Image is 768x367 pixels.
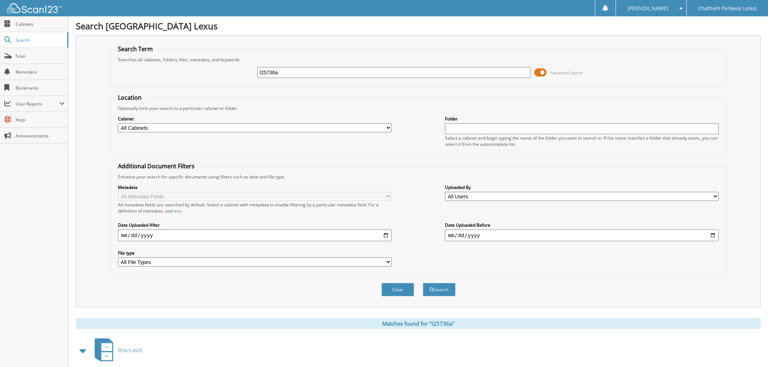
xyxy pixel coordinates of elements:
[16,133,65,139] span: Announcements
[118,184,391,190] label: Metadata
[114,94,145,102] legend: Location
[118,222,391,228] label: Date Uploaded After
[76,318,761,329] div: Matches found for "l25736a"
[16,117,65,123] span: Help
[16,53,65,59] span: Scan
[118,202,391,214] div: All metadata fields are searched by default. Select a cabinet with metadata to enable filtering b...
[114,105,722,111] div: Optionally limit your search to a particular cabinet or folder
[114,174,722,180] div: Enhance your search for specific documents using filters such as date and file type.
[16,37,64,43] span: Search
[172,208,181,214] a: here
[551,70,583,75] span: Advanced Search
[381,283,414,296] button: Clear
[118,250,391,256] label: File type
[16,69,65,75] span: Reminders
[7,3,62,13] img: scan123-logo-white.svg
[423,283,456,296] button: Search
[16,21,65,27] span: Cabinets
[118,230,391,241] input: start
[114,57,722,63] div: Searches all cabinets, folders, files, metadata, and keywords
[118,347,142,354] span: DEALS 2025
[628,6,668,11] span: [PERSON_NAME]
[90,336,142,365] a: DEALS 2025
[114,45,156,53] legend: Search Term
[445,184,718,190] label: Uploaded By
[16,85,65,91] span: Bookmarks
[445,116,718,122] label: Folder
[698,6,757,11] span: Chatham Parkway Lexus
[445,135,718,147] div: Select a cabinet and begin typing the name of the folder you want to search in. If the name match...
[16,101,60,107] span: User Reports
[76,20,761,32] h1: Search [GEOGRAPHIC_DATA] Lexus
[445,222,718,228] label: Date Uploaded Before
[118,116,391,122] label: Cabinet
[114,162,198,170] legend: Additional Document Filters
[445,230,718,241] input: end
